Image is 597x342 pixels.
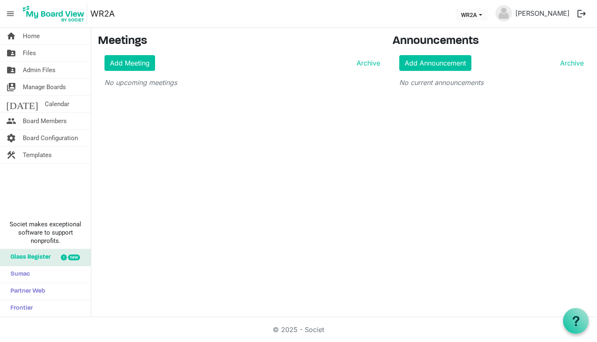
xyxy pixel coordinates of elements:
[6,130,16,146] span: settings
[20,3,87,24] img: My Board View Logo
[104,55,155,71] a: Add Meeting
[90,5,115,22] a: WR2A
[23,45,36,61] span: Files
[104,78,380,87] p: No upcoming meetings
[23,147,52,163] span: Templates
[6,79,16,95] span: switch_account
[20,3,90,24] a: My Board View Logo
[6,96,38,112] span: [DATE]
[6,62,16,78] span: folder_shared
[6,249,51,266] span: Glass Register
[98,34,380,49] h3: Meetings
[495,5,512,22] img: no-profile-picture.svg
[6,300,33,317] span: Frontier
[399,55,471,71] a: Add Announcement
[45,96,69,112] span: Calendar
[23,130,78,146] span: Board Configuration
[512,5,573,22] a: [PERSON_NAME]
[68,255,80,260] div: new
[557,58,584,68] a: Archive
[23,62,56,78] span: Admin Files
[399,78,584,87] p: No current announcements
[6,266,30,283] span: Sumac
[6,45,16,61] span: folder_shared
[393,34,591,49] h3: Announcements
[23,113,67,129] span: Board Members
[4,220,87,245] span: Societ makes exceptional software to support nonprofits.
[23,28,40,44] span: Home
[456,9,488,20] button: WR2A dropdownbutton
[6,147,16,163] span: construction
[353,58,380,68] a: Archive
[6,28,16,44] span: home
[6,283,45,300] span: Partner Web
[2,6,18,22] span: menu
[23,79,66,95] span: Manage Boards
[573,5,590,22] button: logout
[273,325,324,334] a: © 2025 - Societ
[6,113,16,129] span: people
